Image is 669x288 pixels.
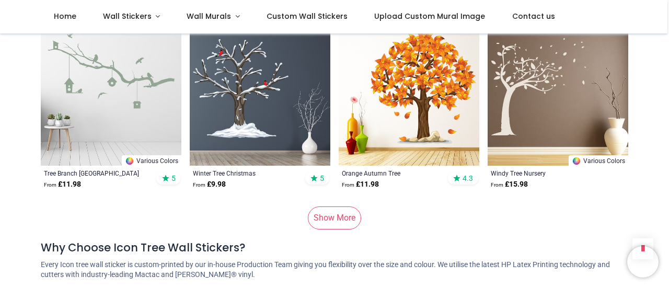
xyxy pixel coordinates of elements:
[125,156,134,166] img: Color Wheel
[44,182,56,188] span: From
[187,11,231,21] span: Wall Murals
[41,240,628,255] h4: Why Choose Icon Tree Wall Stickers?
[320,174,324,183] span: 5
[342,182,354,188] span: From
[193,182,205,188] span: From
[171,174,176,183] span: 5
[491,179,528,190] strong: £ 15.98
[122,155,181,166] a: Various Colors
[569,155,628,166] a: Various Colors
[41,25,181,166] img: Tree Branch Bird House Wall Sticker
[491,182,503,188] span: From
[103,11,152,21] span: Wall Stickers
[308,206,361,229] a: Show More
[44,179,81,190] strong: £ 11.98
[488,25,628,166] img: Windy Tree Nursery Wall Sticker
[41,260,628,280] p: Every Icon tree wall sticker is custom-printed by our in-house Production Team giving you flexibi...
[342,169,449,177] a: Orange Autumn Tree
[491,169,598,177] a: Windy Tree Nursery
[627,246,659,278] iframe: Brevo live chat
[512,11,555,21] span: Contact us
[190,25,330,166] img: Winter Tree Christmas Wall Sticker
[374,11,485,21] span: Upload Custom Mural Image
[342,179,379,190] strong: £ 11.98
[267,11,348,21] span: Custom Wall Stickers
[339,25,479,166] img: Orange Autumn Tree Wall Sticker
[463,174,473,183] span: 4.3
[44,169,151,177] a: Tree Branch [GEOGRAPHIC_DATA]
[193,169,300,177] a: Winter Tree Christmas
[193,179,226,190] strong: £ 9.98
[54,11,76,21] span: Home
[572,156,581,166] img: Color Wheel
